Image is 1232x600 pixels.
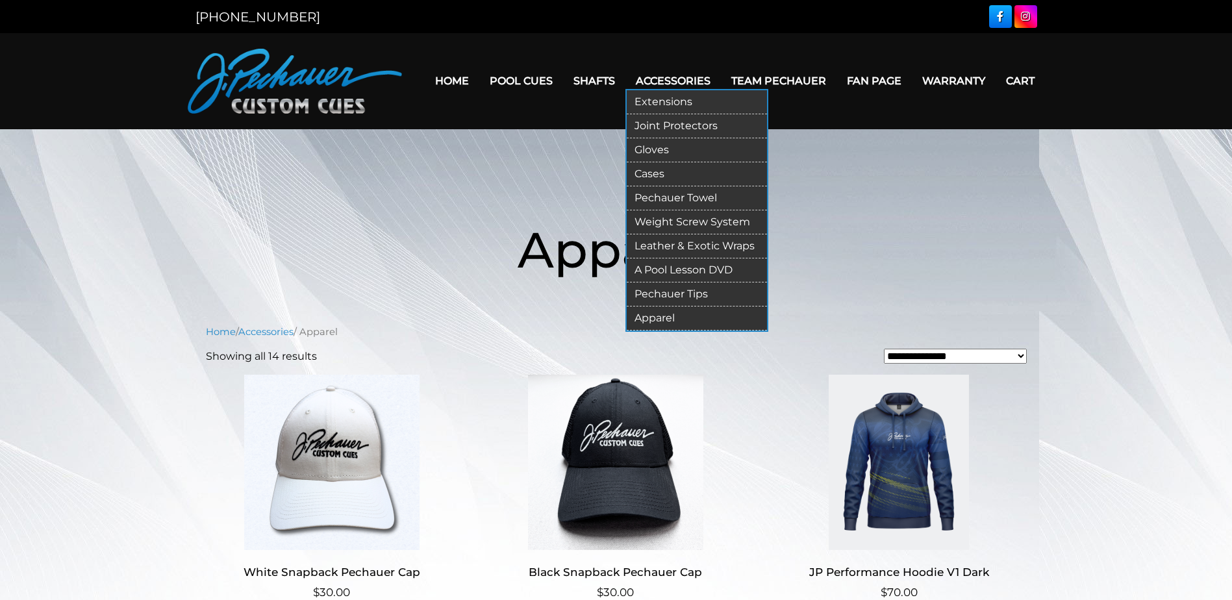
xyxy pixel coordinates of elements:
[206,349,317,364] p: Showing all 14 results
[773,560,1025,584] h2: JP Performance Hoodie V1 Dark
[188,49,402,114] img: Pechauer Custom Cues
[881,586,918,599] bdi: 70.00
[313,586,320,599] span: $
[627,282,767,306] a: Pechauer Tips
[597,586,634,599] bdi: 30.00
[627,258,767,282] a: A Pool Lesson DVD
[479,64,563,97] a: Pool Cues
[206,326,236,338] a: Home
[489,560,742,584] h2: Black Snapback Pechauer Cap
[627,138,767,162] a: Gloves
[597,586,603,599] span: $
[721,64,836,97] a: Team Pechauer
[912,64,996,97] a: Warranty
[518,219,714,280] span: Apparel
[425,64,479,97] a: Home
[195,9,320,25] a: [PHONE_NUMBER]
[996,64,1045,97] a: Cart
[627,186,767,210] a: Pechauer Towel
[627,306,767,331] a: Apparel
[627,210,767,234] a: Weight Screw System
[625,64,721,97] a: Accessories
[627,114,767,138] a: Joint Protectors
[489,375,742,550] img: Black Snapback Pechauer Cap
[884,349,1027,364] select: Shop order
[627,162,767,186] a: Cases
[563,64,625,97] a: Shafts
[238,326,294,338] a: Accessories
[313,586,350,599] bdi: 30.00
[627,234,767,258] a: Leather & Exotic Wraps
[206,560,459,584] h2: White Snapback Pechauer Cap
[881,586,887,599] span: $
[206,375,459,550] img: White Snapback Pechauer Cap
[773,375,1025,550] img: JP Performance Hoodie V1 Dark
[206,325,1027,339] nav: Breadcrumb
[836,64,912,97] a: Fan Page
[627,90,767,114] a: Extensions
